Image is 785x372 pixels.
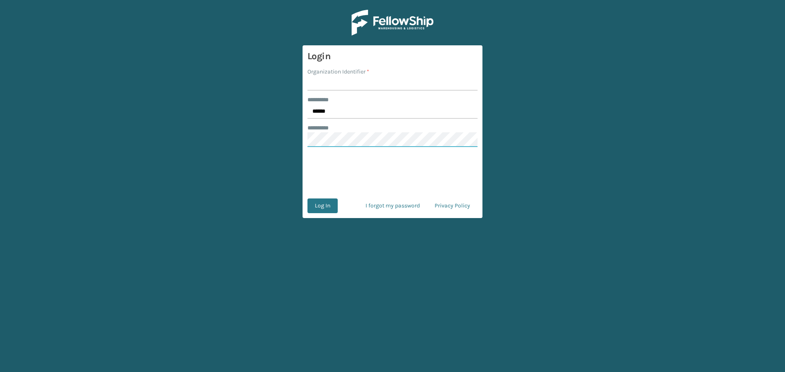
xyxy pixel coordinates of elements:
label: Organization Identifier [307,67,369,76]
iframe: reCAPTCHA [330,157,455,189]
img: Logo [352,10,433,36]
h3: Login [307,50,478,62]
button: Log In [307,198,338,213]
a: I forgot my password [358,198,427,213]
a: Privacy Policy [427,198,478,213]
